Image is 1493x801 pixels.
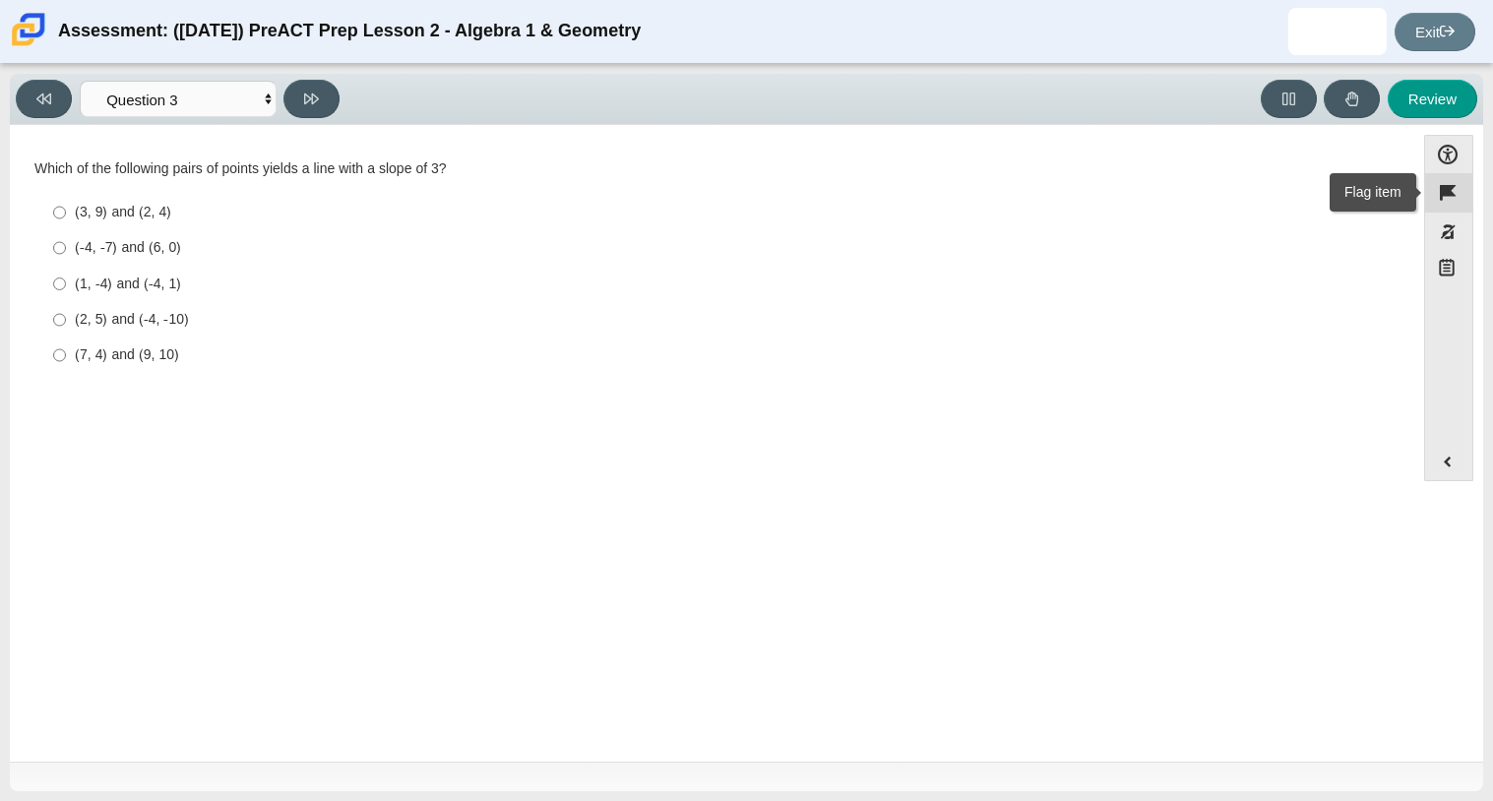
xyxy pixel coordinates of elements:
div: (-4, -7) and (6, 0) [75,238,1380,258]
div: Which of the following pairs of points yields a line with a slope of 3? [34,159,1390,179]
button: Notepad [1424,251,1473,291]
div: Flag item [1330,173,1416,213]
a: Exit [1395,13,1475,51]
img: Carmen School of Science & Technology [8,9,49,50]
button: Open Accessibility Menu [1424,135,1473,173]
div: (1, -4) and (-4, 1) [75,275,1380,294]
button: Review [1388,80,1477,118]
div: (2, 5) and (-4, -10) [75,310,1380,330]
img: ardeena.wingo.gi0cUE [1322,16,1353,47]
button: Expand menu. Displays the button labels. [1425,443,1472,480]
button: Toggle response masking [1424,213,1473,251]
button: Flag item [1424,173,1473,212]
div: (7, 4) and (9, 10) [75,345,1380,365]
button: Raise Your Hand [1324,80,1380,118]
div: Assessment items [20,135,1404,754]
div: (3, 9) and (2, 4) [75,203,1380,222]
div: Assessment: ([DATE]) PreACT Prep Lesson 2 - Algebra 1 & Geometry [58,8,641,55]
a: Carmen School of Science & Technology [8,36,49,53]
